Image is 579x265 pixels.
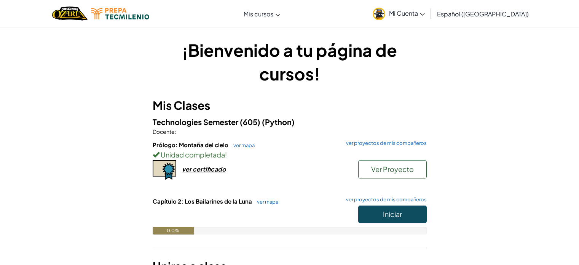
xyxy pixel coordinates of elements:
a: Mi Cuenta [369,2,429,26]
span: Docente [153,128,175,135]
a: ver mapa [253,199,278,205]
a: Español ([GEOGRAPHIC_DATA]) [433,3,533,24]
span: (Python) [262,117,295,127]
span: ! [225,150,227,159]
span: Unidad completada [160,150,225,159]
button: Ver Proyecto [358,160,427,178]
h1: ¡Bienvenido a tu página de cursos! [153,38,427,85]
span: Technologies Semester (605) [153,117,262,127]
a: ver proyectos de mis compañeros [342,197,427,202]
span: Capítulo 2: Los Bailarines de la Luna [153,198,253,205]
h3: Mis Clases [153,97,427,114]
a: ver mapa [230,142,255,148]
span: Mis cursos [244,10,273,18]
div: 0.0% [153,227,194,234]
span: Mi Cuenta [389,9,425,17]
img: avatar [373,8,385,20]
span: Ver Proyecto [371,165,414,173]
a: Mis cursos [240,3,284,24]
span: Español ([GEOGRAPHIC_DATA]) [437,10,529,18]
div: ver certificado [182,165,226,173]
img: certificate-icon.png [153,160,176,180]
a: ver certificado [153,165,226,173]
span: : [175,128,176,135]
span: Iniciar [383,210,402,218]
img: Tecmilenio logo [91,8,149,19]
img: Home [52,6,88,21]
button: Iniciar [358,206,427,223]
span: Prólogo: Montaña del cielo [153,141,230,148]
a: ver proyectos de mis compañeros [342,141,427,146]
a: Ozaria by CodeCombat logo [52,6,88,21]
